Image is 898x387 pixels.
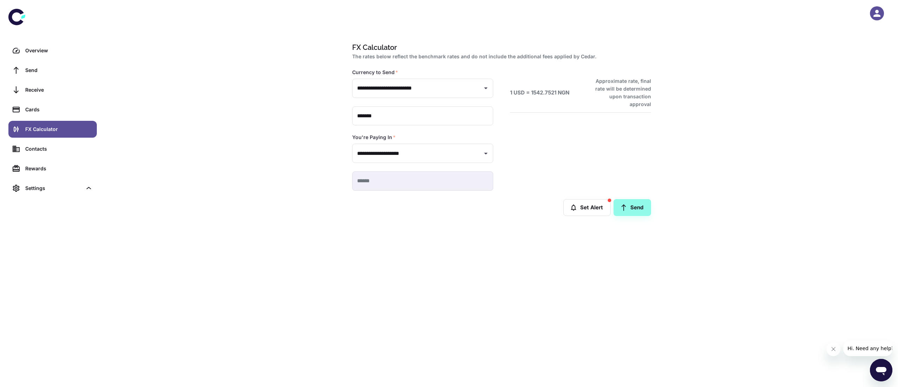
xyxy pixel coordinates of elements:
[8,121,97,138] a: FX Calculator
[563,199,611,216] button: Set Alert
[8,160,97,177] a: Rewards
[352,42,648,53] h1: FX Calculator
[4,5,51,11] span: Hi. Need any help?
[481,149,491,158] button: Open
[25,184,82,192] div: Settings
[8,140,97,157] a: Contacts
[8,101,97,118] a: Cards
[25,86,93,94] div: Receive
[25,66,93,74] div: Send
[8,81,97,98] a: Receive
[25,125,93,133] div: FX Calculator
[510,89,569,97] h6: 1 USD = 1542.7521 NGN
[8,42,97,59] a: Overview
[25,165,93,172] div: Rewards
[25,47,93,54] div: Overview
[8,62,97,79] a: Send
[870,359,892,381] iframe: Button to launch messaging window
[843,341,892,356] iframe: Message from company
[826,342,840,356] iframe: Close message
[352,134,396,141] label: You're Paying In
[352,69,398,76] label: Currency to Send
[614,199,651,216] a: Send
[25,145,93,153] div: Contacts
[481,83,491,93] button: Open
[588,77,651,108] h6: Approximate rate, final rate will be determined upon transaction approval
[25,106,93,113] div: Cards
[8,180,97,197] div: Settings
